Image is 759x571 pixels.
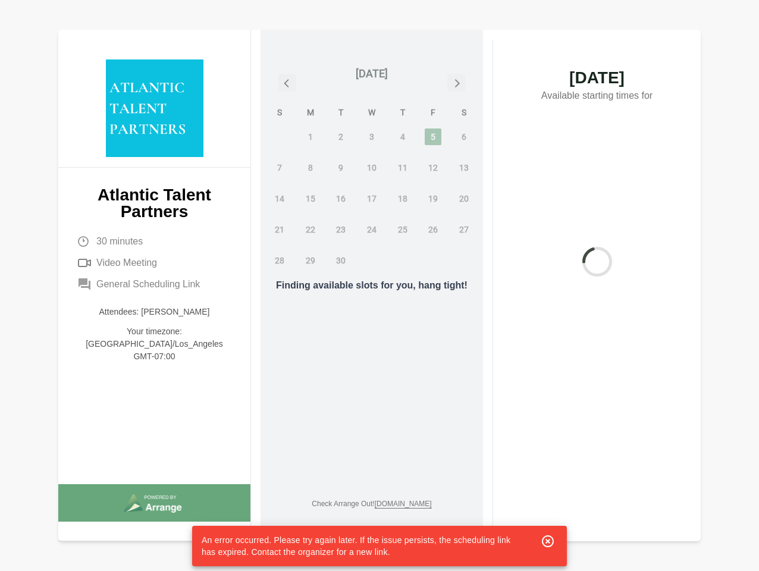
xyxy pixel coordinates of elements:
[517,70,677,86] span: [DATE]
[276,278,468,293] p: Finding available slots for you, hang tight!
[202,535,510,557] span: An error occurred. Please try again later. If the issue persists, the scheduling link has expired...
[96,234,143,249] span: 30 minutes
[77,187,231,220] p: Atlantic Talent Partners
[77,306,231,318] p: Attendees: [PERSON_NAME]
[77,325,231,363] p: Your timezone: [GEOGRAPHIC_DATA]/Los_Angeles GMT-07:00
[96,277,200,291] span: General Scheduling Link
[96,256,157,270] span: Video Meeting
[517,86,677,108] p: Available starting times for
